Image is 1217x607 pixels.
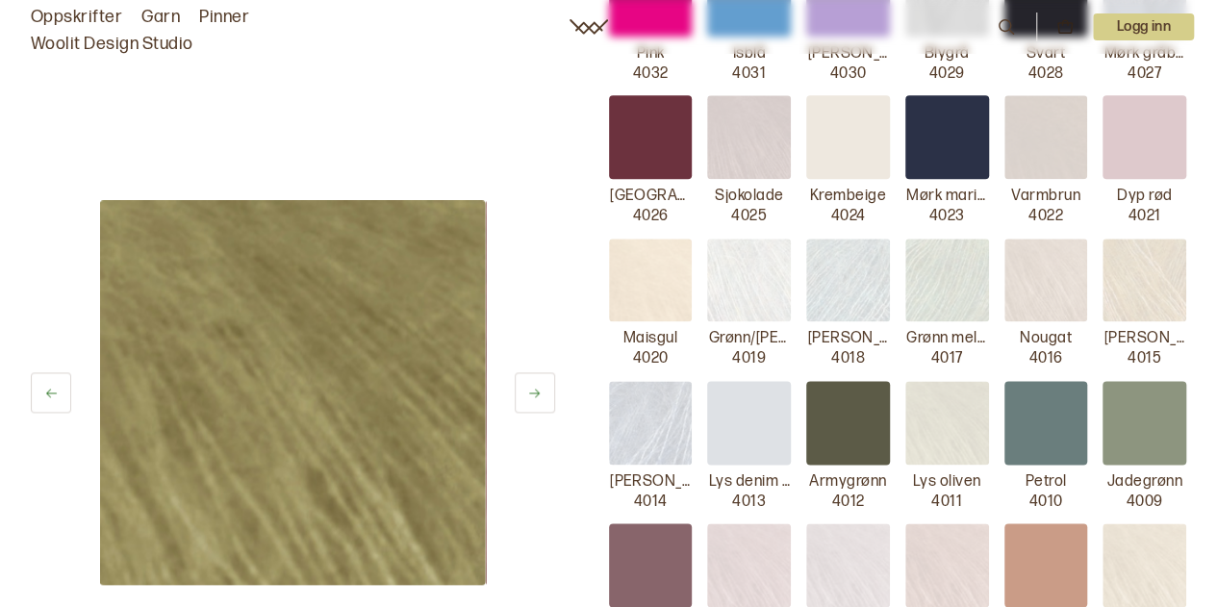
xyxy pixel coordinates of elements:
[1028,207,1063,227] p: 4022
[632,207,668,227] p: 4026
[707,95,791,179] img: Sjokolade
[1020,329,1072,349] p: Nougat
[709,329,790,349] p: Grønn/[PERSON_NAME]
[31,31,193,58] a: Woolit Design Studio
[913,472,981,493] p: Lys oliven
[807,329,888,349] p: [PERSON_NAME]
[1093,13,1194,40] button: User dropdown
[906,329,987,349] p: Grønn melert
[1025,472,1066,493] p: Petrol
[905,381,989,465] img: Lys oliven
[830,207,865,227] p: 4024
[141,4,180,31] a: Garn
[1004,95,1088,179] img: Varmbrun
[732,64,766,85] p: 4031
[609,239,693,322] img: Maisgul
[1106,472,1181,493] p: Jadegrønn
[570,19,608,35] a: Woolit
[632,64,668,85] p: 4032
[806,523,890,607] img: Rose
[707,239,791,322] img: Grønn/rose melert
[1028,349,1062,369] p: 4016
[707,523,791,607] img: Kobber
[609,381,693,465] img: Denim melert
[623,329,677,349] p: Maisgul
[610,187,691,207] p: [GEOGRAPHIC_DATA]
[715,187,783,207] p: Sjokolade
[485,200,870,585] img: Bilde av garn
[610,472,691,493] p: [PERSON_NAME]
[732,493,766,513] p: 4013
[1011,187,1080,207] p: Varmbrun
[905,239,989,322] img: Grønn melert
[1103,239,1186,322] img: Gul melert
[633,493,667,513] p: 4014
[1093,13,1194,40] p: Logg inn
[709,472,790,493] p: Lys denim melert
[632,349,668,369] p: 4020
[929,64,965,85] p: 4029
[1128,207,1161,227] p: 4021
[806,239,890,322] img: Petrol Melert
[1127,493,1163,513] p: 4009
[1004,239,1088,322] img: Nougat
[810,187,886,207] p: Krembeige
[905,523,989,607] img: Messing
[1103,523,1186,607] img: Ravgul
[1117,187,1172,207] p: Dyp rød
[831,493,864,513] p: 4012
[1028,493,1062,513] p: 4010
[1128,349,1161,369] p: 4015
[31,4,122,31] a: Oppskrifter
[929,207,965,227] p: 4023
[1104,329,1185,349] p: [PERSON_NAME]
[931,493,962,513] p: 4011
[731,207,767,227] p: 4025
[829,64,866,85] p: 4030
[732,349,766,369] p: 4019
[809,472,886,493] p: Armygrønn
[931,349,963,369] p: 4017
[199,4,249,31] a: Pinner
[1027,64,1063,85] p: 4028
[906,187,987,207] p: Mørk marine
[100,200,485,585] img: Bilde av garn
[831,349,865,369] p: 4018
[1128,64,1161,85] p: 4027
